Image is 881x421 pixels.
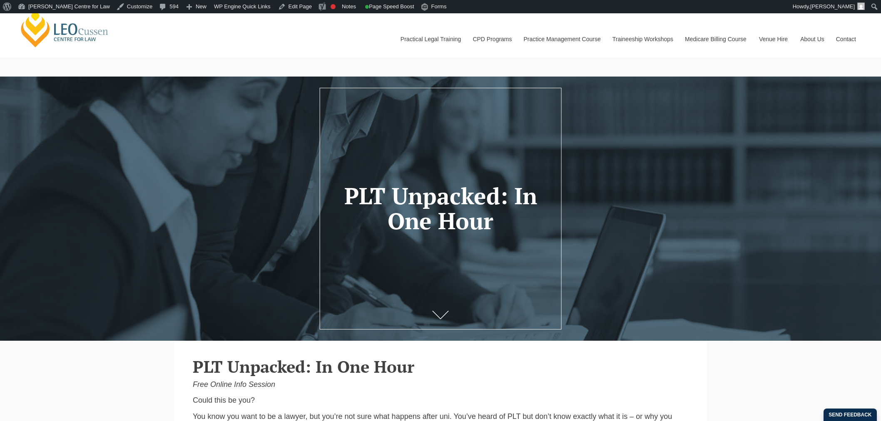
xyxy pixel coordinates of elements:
a: [PERSON_NAME] Centre for Law [19,9,111,48]
a: Practical Legal Training [394,21,467,57]
a: About Us [794,21,830,57]
a: Medicare Billing Course [679,21,753,57]
div: Focus keyphrase not set [331,4,336,9]
iframe: LiveChat chat widget [825,365,860,400]
a: Venue Hire [753,21,794,57]
a: CPD Programs [466,21,517,57]
a: Contact [830,21,862,57]
h1: PLT Unpacked: In One Hour [335,183,546,234]
strong: PLT Unpacked: In One Hour [193,355,414,377]
a: Traineeship Workshops [606,21,679,57]
p: Could this be you? [193,396,688,405]
a: Practice Management Course [518,21,606,57]
i: Free Online Info Session [193,380,275,389]
span: [PERSON_NAME] [810,3,855,10]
